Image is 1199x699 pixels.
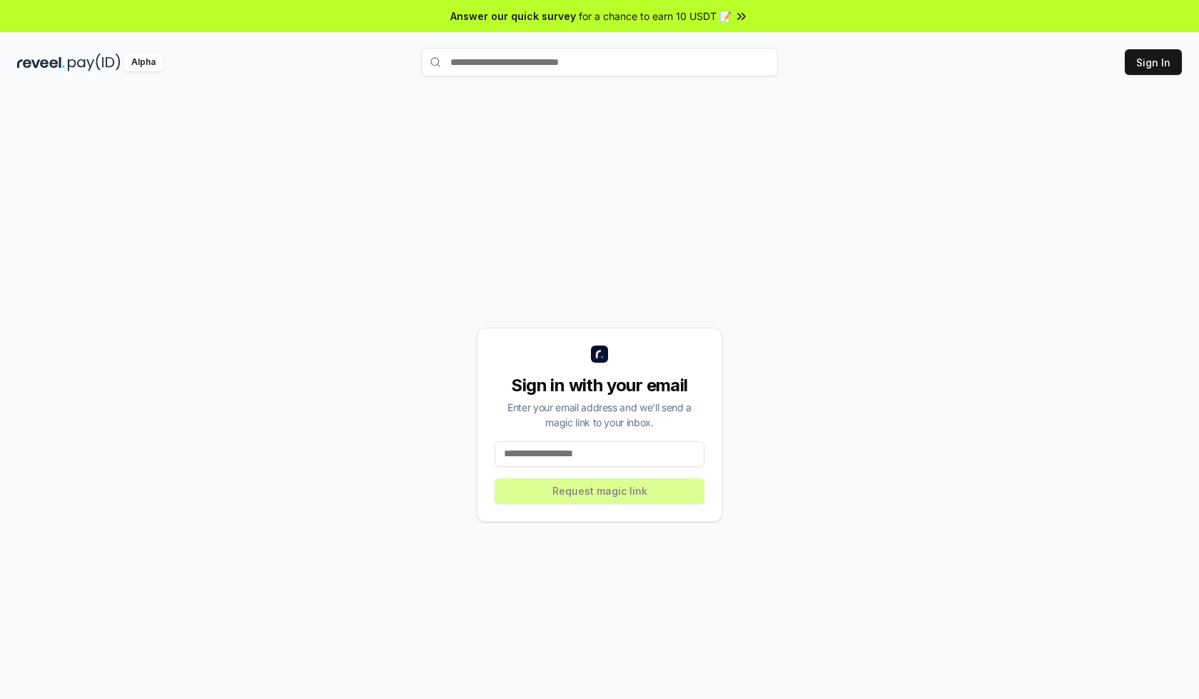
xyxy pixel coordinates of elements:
[68,54,121,71] img: pay_id
[579,9,732,24] span: for a chance to earn 10 USDT 📝
[450,9,576,24] span: Answer our quick survey
[123,54,163,71] div: Alpha
[1125,49,1182,75] button: Sign In
[495,400,704,430] div: Enter your email address and we’ll send a magic link to your inbox.
[591,346,608,363] img: logo_small
[495,374,704,397] div: Sign in with your email
[17,54,65,71] img: reveel_dark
